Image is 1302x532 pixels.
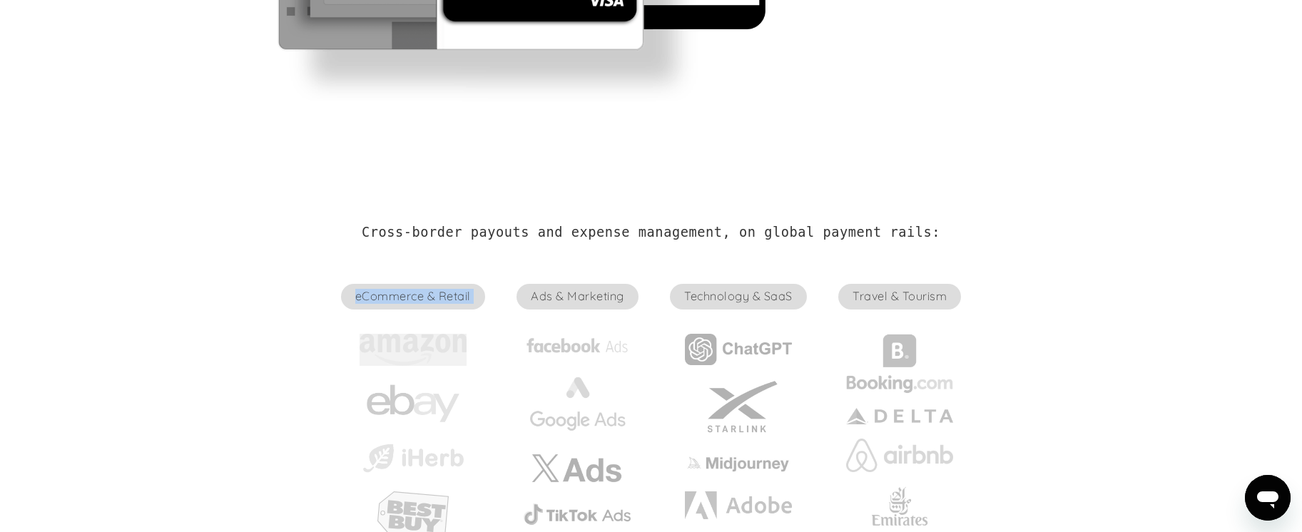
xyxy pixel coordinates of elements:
h2: Cross-border payouts and expense management, on global payment rails: [362,225,940,240]
span: eCommerce & Retail [341,284,485,310]
iframe: Кнопка запуска окна обмена сообщениями [1245,475,1291,521]
span: Technology & SaaS [670,284,806,310]
span: Travel & Tourism [838,284,961,310]
span: Ads & Marketing [517,284,638,310]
